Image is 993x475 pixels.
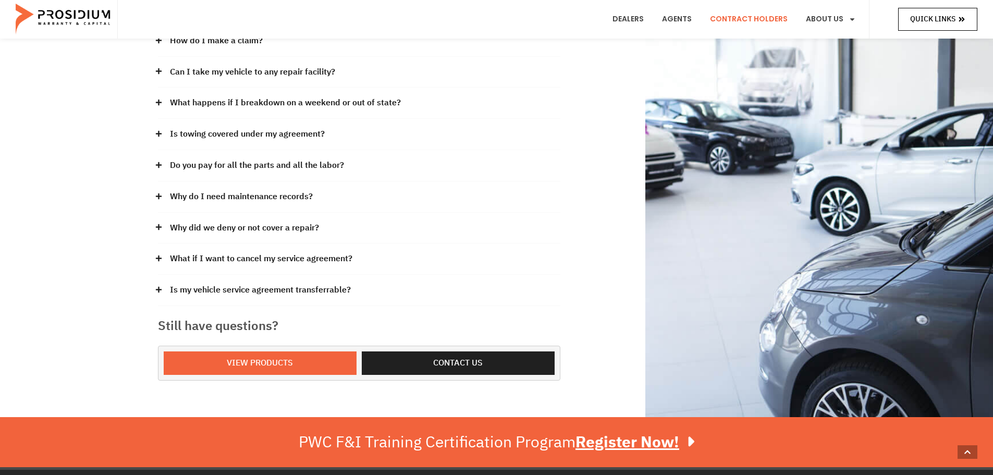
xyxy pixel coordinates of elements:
[164,351,357,375] a: View Products
[158,88,560,119] div: What happens if I breakdown on a weekend or out of state?
[170,158,344,173] a: Do you pay for all the parts and all the labor?
[158,150,560,181] div: Do you pay for all the parts and all the labor?
[158,316,560,335] h3: Still have questions?
[170,65,335,80] a: Can I take my vehicle to any repair facility?
[362,351,555,375] a: Contact us
[299,433,694,452] div: PWC F&I Training Certification Program
[158,243,560,275] div: What if I want to cancel my service agreement?
[170,127,325,142] a: Is towing covered under my agreement?
[158,119,560,150] div: Is towing covered under my agreement?
[898,8,977,30] a: Quick Links
[158,181,560,213] div: Why do I need maintenance records?
[158,26,560,57] div: How do I make a claim?
[170,189,313,204] a: Why do I need maintenance records?
[170,221,319,236] a: Why did we deny or not cover a repair?
[910,13,955,26] span: Quick Links
[170,251,352,266] a: What if I want to cancel my service agreement?
[170,33,263,48] a: How do I make a claim?
[158,57,560,88] div: Can I take my vehicle to any repair facility?
[158,213,560,244] div: Why did we deny or not cover a repair?
[170,95,401,111] a: What happens if I breakdown on a weekend or out of state?
[170,283,351,298] a: Is my vehicle service agreement transferrable?
[575,430,679,454] u: Register Now!
[227,356,293,371] span: View Products
[158,275,560,306] div: Is my vehicle service agreement transferrable?
[433,356,483,371] span: Contact us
